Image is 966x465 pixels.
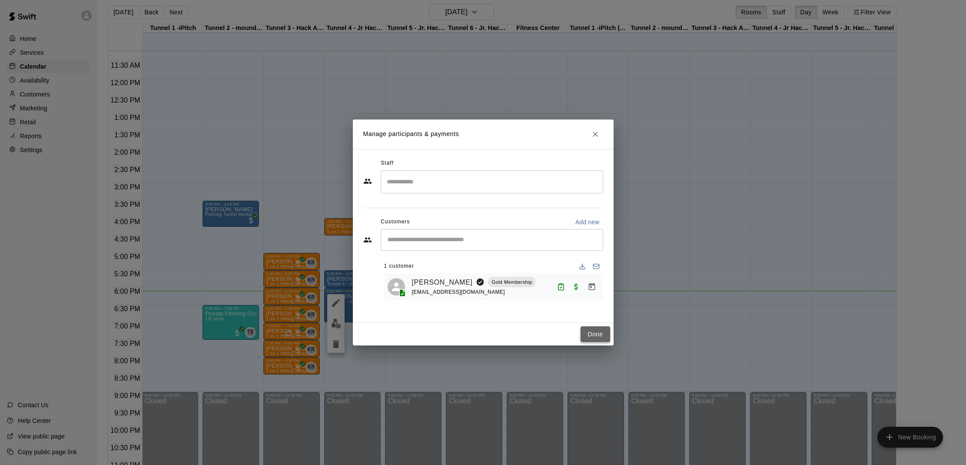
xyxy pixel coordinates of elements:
button: Close [588,126,603,142]
svg: Customers [363,236,372,244]
span: 1 customer [384,259,414,273]
button: Manage bookings & payment [584,279,600,295]
span: Waived payment [568,282,584,290]
p: Manage participants & payments [363,130,459,139]
span: Customers [381,215,410,229]
svg: Booking Owner [476,278,485,286]
button: Attended [554,279,568,294]
button: Download list [575,259,589,273]
a: [PERSON_NAME] [412,277,473,288]
p: Add new [575,218,600,226]
button: Add new [572,215,603,229]
div: Search staff [381,170,603,193]
div: Start typing to search customers... [381,229,603,251]
span: Staff [381,156,393,170]
button: Done [581,326,610,342]
p: Gold Membership [491,279,532,286]
div: Myles Agbaji [388,278,405,296]
button: Email participants [589,259,603,273]
span: [EMAIL_ADDRESS][DOMAIN_NAME] [412,289,505,295]
svg: Staff [363,177,372,186]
